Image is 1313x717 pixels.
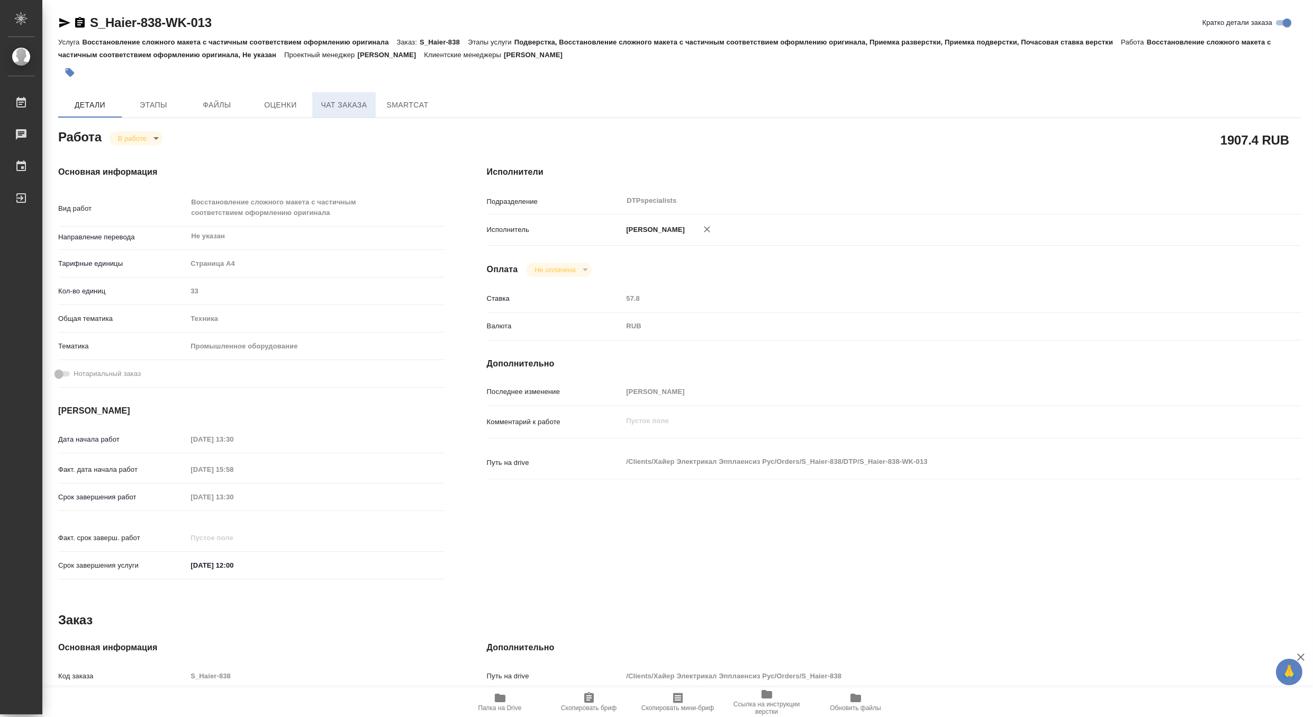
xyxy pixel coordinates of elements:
input: Пустое поле [622,291,1233,306]
button: Папка на Drive [456,687,545,717]
p: S_Haier-838 [420,38,468,46]
span: Файлы [192,98,242,112]
button: Удалить исполнителя [695,218,719,241]
a: S_Haier-838-WK-013 [90,15,212,30]
div: В работе [526,263,591,277]
span: Обновить файлы [830,704,881,712]
p: Кол-во единиц [58,286,187,297]
input: Пустое поле [187,489,279,505]
div: Техника [187,310,444,328]
div: В работе [110,131,162,146]
p: Факт. дата начала работ [58,464,187,475]
p: Валюта [487,321,623,331]
p: Тарифные единицы [58,258,187,269]
span: Скопировать бриф [561,704,617,712]
input: Пустое поле [622,384,1233,399]
p: Путь на drive [487,458,623,468]
span: Детали [65,98,115,112]
h2: 1907.4 RUB [1220,131,1289,149]
p: Восстановление сложного макета с частичным соответствием оформлению оригинала [82,38,396,46]
h2: Заказ [58,612,93,629]
p: Услуга [58,38,82,46]
p: Этапы услуги [468,38,514,46]
p: [PERSON_NAME] [504,51,571,59]
button: Обновить файлы [811,687,900,717]
span: Этапы [128,98,179,112]
p: Исполнитель [487,225,623,235]
div: Страница А4 [187,255,444,273]
span: Нотариальный заказ [74,369,141,379]
span: Чат заказа [319,98,369,112]
p: Ставка [487,293,623,304]
h4: Дополнительно [487,641,1301,654]
p: Комментарий к работе [487,417,623,427]
div: Промышленное оборудование [187,337,444,355]
p: Срок завершения работ [58,492,187,503]
h4: Основная информация [58,166,445,178]
p: [PERSON_NAME] [357,51,424,59]
p: [PERSON_NAME] [622,225,685,235]
h2: Работа [58,127,102,146]
span: Скопировать мини-бриф [641,704,714,712]
input: ✎ Введи что-нибудь [187,558,279,573]
p: Заказ: [397,38,420,46]
input: Пустое поле [187,530,279,545]
p: Подразделение [487,196,623,207]
input: Пустое поле [622,668,1233,684]
p: Код заказа [58,671,187,682]
span: Папка на Drive [478,704,522,712]
span: SmartCat [382,98,433,112]
input: Пустое поле [187,462,279,477]
p: Клиентские менеджеры [424,51,504,59]
div: RUB [622,317,1233,335]
p: Факт. срок заверш. работ [58,533,187,543]
button: Скопировать ссылку для ЯМессенджера [58,16,71,29]
button: Скопировать мини-бриф [633,687,722,717]
input: Пустое поле [187,432,279,447]
button: Добавить тэг [58,61,82,84]
p: Подверстка, Восстановление сложного макета с частичным соответствием оформлению оригинала, Приемк... [514,38,1121,46]
button: Ссылка на инструкции верстки [722,687,811,717]
p: Направление перевода [58,232,187,243]
p: Путь на drive [487,671,623,682]
p: Срок завершения услуги [58,560,187,571]
button: 🙏 [1276,659,1302,685]
button: Скопировать бриф [545,687,633,717]
span: Ссылка на инструкции верстки [729,701,805,715]
span: Оценки [255,98,306,112]
textarea: /Clients/Хайер Электрикал Эпплаенсиз Рус/Orders/S_Haier-838/DTP/S_Haier-838-WK-013 [622,453,1233,471]
p: Работа [1121,38,1147,46]
p: Общая тематика [58,313,187,324]
span: 🙏 [1280,661,1298,683]
button: Скопировать ссылку [74,16,86,29]
p: Тематика [58,341,187,352]
p: Вид работ [58,203,187,214]
h4: Дополнительно [487,357,1301,370]
p: Последнее изменение [487,387,623,397]
button: В работе [115,134,150,143]
input: Пустое поле [187,283,444,299]
h4: Оплата [487,263,518,276]
input: Пустое поле [187,668,444,684]
button: Не оплачена [531,265,578,274]
span: Кратко детали заказа [1202,17,1272,28]
p: Дата начала работ [58,434,187,445]
p: Проектный менеджер [284,51,357,59]
h4: [PERSON_NAME] [58,405,445,417]
h4: Основная информация [58,641,445,654]
h4: Исполнители [487,166,1301,178]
